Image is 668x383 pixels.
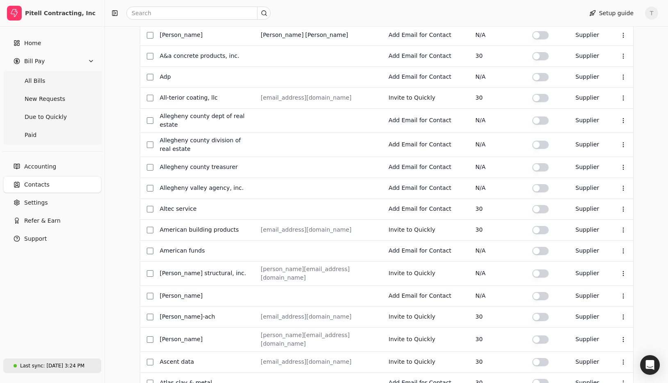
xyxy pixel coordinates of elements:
[160,292,248,300] div: [PERSON_NAME]
[645,7,658,20] span: T
[389,356,435,369] button: Invite to Quickly
[475,358,519,366] div: 30
[575,73,603,81] div: Supplier
[575,292,603,300] div: Supplier
[160,184,248,192] div: Allegheny Valley Agency, Inc.
[147,227,153,233] button: Select row
[575,52,603,60] div: Supplier
[3,158,101,175] a: Accounting
[147,359,153,365] button: Select row
[3,194,101,211] a: Settings
[24,198,48,207] span: Settings
[25,113,67,121] span: Due to Quickly
[475,312,519,321] div: 30
[3,212,101,229] button: Refer & Earn
[25,9,98,17] div: Pitell Contracting, Inc
[389,52,463,60] div: Add Email for Contact
[475,226,519,234] div: 30
[389,333,435,346] button: Invite to Quickly
[389,292,463,300] div: Add Email for Contact
[25,95,65,103] span: New Requests
[261,331,376,348] div: [PERSON_NAME][EMAIL_ADDRESS][DOMAIN_NAME]
[261,312,376,321] div: [EMAIL_ADDRESS][DOMAIN_NAME]
[160,205,248,213] div: Altec Service
[389,205,463,213] div: Add Email for Contact
[261,93,376,102] div: [EMAIL_ADDRESS][DOMAIN_NAME]
[5,73,100,89] a: All Bills
[389,163,463,171] div: Add Email for Contact
[389,73,463,81] div: Add Email for Contact
[475,335,519,344] div: 30
[24,39,41,48] span: Home
[575,226,603,234] div: Supplier
[160,52,248,60] div: A&A Concrete Products, Inc.
[261,31,304,39] div: [PERSON_NAME]
[147,270,153,277] button: Select row
[3,53,101,69] button: Bill Pay
[475,73,519,81] div: N/A
[25,77,45,85] span: All Bills
[24,180,50,189] span: Contacts
[389,310,435,324] button: Invite to Quickly
[575,335,603,344] div: Supplier
[160,358,248,366] div: Ascent Data
[147,95,153,101] button: Select row
[147,117,153,124] button: Select row
[147,74,153,80] button: Select row
[475,269,519,278] div: N/A
[575,140,603,149] div: Supplier
[160,335,248,344] div: [PERSON_NAME]
[160,312,248,321] div: [PERSON_NAME]-ACH
[475,163,519,171] div: N/A
[24,162,56,171] span: Accounting
[3,176,101,193] a: Contacts
[575,358,603,366] div: Supplier
[475,93,519,102] div: 30
[640,355,660,375] div: Open Intercom Messenger
[160,246,248,255] div: American Funds
[475,52,519,60] div: 30
[389,223,435,237] button: Invite to Quickly
[20,362,45,369] div: Last sync:
[5,127,100,143] a: Paid
[147,164,153,171] button: Select row
[160,163,248,171] div: Allegheny County Treasurer
[475,292,519,300] div: N/A
[575,184,603,192] div: Supplier
[575,205,603,213] div: Supplier
[389,246,463,255] div: Add Email for Contact
[389,140,463,149] div: Add Email for Contact
[147,185,153,191] button: Select row
[46,362,84,369] div: [DATE] 3:24 PM
[575,246,603,255] div: Supplier
[261,358,376,366] div: [EMAIL_ADDRESS][DOMAIN_NAME]
[5,91,100,107] a: New Requests
[24,57,45,66] span: Bill Pay
[475,140,519,149] div: N/A
[575,93,603,102] div: Supplier
[147,336,153,343] button: Select row
[147,141,153,148] button: Select row
[24,235,47,243] span: Support
[389,91,435,105] button: Invite to Quickly
[5,109,100,125] a: Due to Quickly
[160,269,248,278] div: [PERSON_NAME] Structural, Inc.
[575,116,603,125] div: Supplier
[389,116,463,125] div: Add Email for Contact
[147,248,153,254] button: Select row
[475,205,519,213] div: 30
[261,226,376,234] div: [EMAIL_ADDRESS][DOMAIN_NAME]
[583,7,640,20] button: Setup guide
[261,265,376,282] div: [PERSON_NAME][EMAIL_ADDRESS][DOMAIN_NAME]
[475,116,519,125] div: N/A
[147,293,153,299] button: Select row
[575,269,603,278] div: Supplier
[24,217,61,225] span: Refer & Earn
[160,93,248,102] div: All-Terior Coating, LLC
[305,31,348,39] div: [PERSON_NAME]
[160,136,248,153] div: Allegheny County Division of Real Estate
[389,267,435,280] button: Invite to Quickly
[475,246,519,255] div: N/A
[575,163,603,171] div: Supplier
[147,206,153,212] button: Select row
